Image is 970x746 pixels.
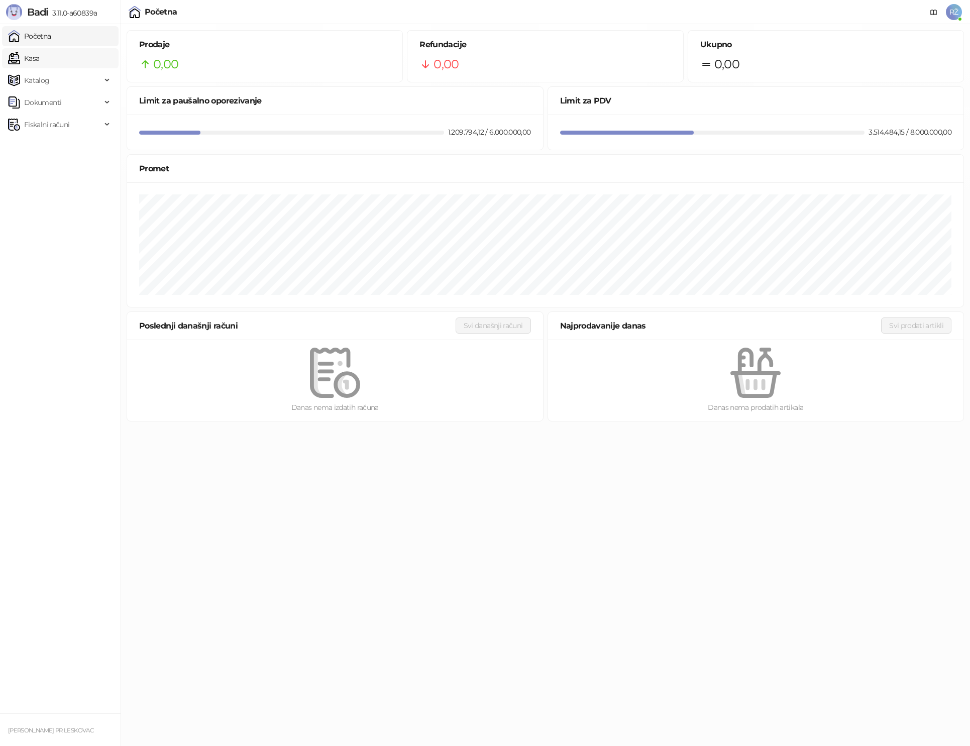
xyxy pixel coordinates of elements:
[153,55,178,74] span: 0,00
[139,162,951,175] div: Promet
[434,55,459,74] span: 0,00
[700,39,951,51] h5: Ukupno
[8,26,51,46] a: Početna
[27,6,48,18] span: Badi
[419,39,671,51] h5: Refundacije
[143,402,527,413] div: Danas nema izdatih računa
[139,319,456,332] div: Poslednji današnji računi
[946,4,962,20] span: RŽ
[446,127,533,138] div: 1.209.794,12 / 6.000.000,00
[456,317,531,334] button: Svi današnji računi
[714,55,739,74] span: 0,00
[926,4,942,20] a: Dokumentacija
[560,94,952,107] div: Limit za PDV
[881,317,951,334] button: Svi prodati artikli
[564,402,948,413] div: Danas nema prodatih artikala
[867,127,953,138] div: 3.514.484,15 / 8.000.000,00
[48,9,97,18] span: 3.11.0-a60839a
[560,319,882,332] div: Najprodavanije danas
[24,92,61,113] span: Dokumenti
[24,70,50,90] span: Katalog
[145,8,177,16] div: Početna
[8,727,93,734] small: [PERSON_NAME] PR LESKOVAC
[139,94,531,107] div: Limit za paušalno oporezivanje
[139,39,390,51] h5: Prodaje
[24,115,69,135] span: Fiskalni računi
[8,48,39,68] a: Kasa
[6,4,22,20] img: Logo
